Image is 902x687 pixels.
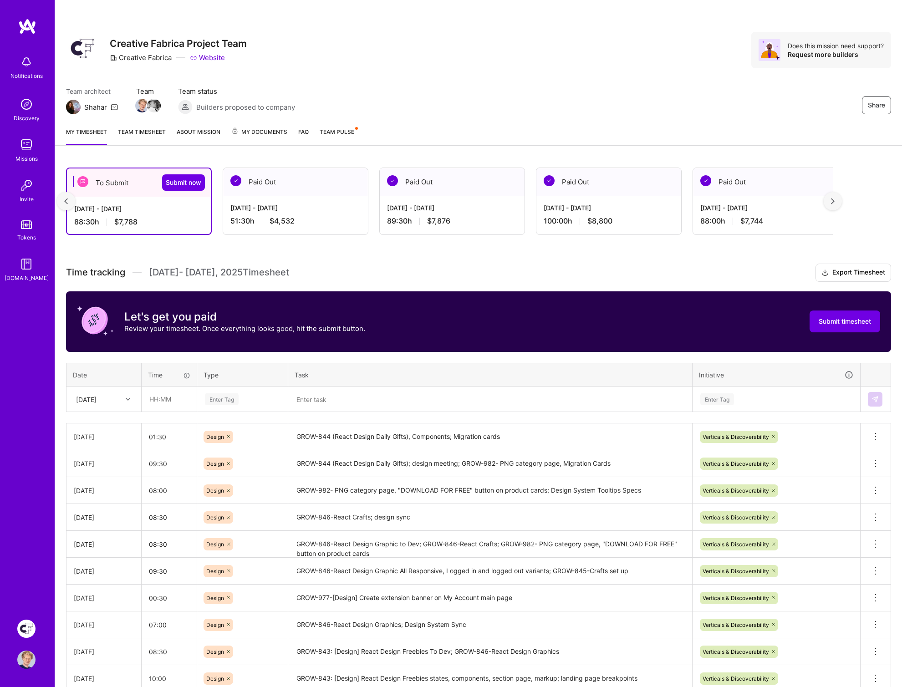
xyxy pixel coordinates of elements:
[17,95,36,113] img: discovery
[114,217,138,227] span: $7,788
[66,267,125,278] span: Time tracking
[700,175,711,186] img: Paid Out
[111,103,118,111] i: icon Mail
[15,620,38,638] a: Creative Fabrica Project Team
[74,217,204,227] div: 88:30 h
[124,324,365,333] p: Review your timesheet. Once everything looks good, hit the submit button.
[298,127,309,145] a: FAQ
[66,127,107,145] a: My timesheet
[320,128,354,135] span: Team Pulse
[703,460,769,467] span: Verticals & Discoverability
[230,175,241,186] img: Paid Out
[206,460,224,467] span: Design
[17,53,36,71] img: bell
[178,87,295,96] span: Team status
[703,568,769,575] span: Verticals & Discoverability
[17,651,36,669] img: User Avatar
[126,397,130,402] i: icon Chevron
[74,647,134,656] div: [DATE]
[14,113,40,123] div: Discovery
[871,396,879,403] img: Submit
[74,459,134,468] div: [DATE]
[74,513,134,522] div: [DATE]
[206,514,224,521] span: Design
[20,194,34,204] div: Invite
[136,98,148,113] a: Team Member Avatar
[147,99,161,112] img: Team Member Avatar
[84,102,107,112] div: Shahar
[142,640,197,664] input: HH:MM
[387,216,517,226] div: 89:30 h
[5,273,49,283] div: [DOMAIN_NAME]
[74,674,134,683] div: [DATE]
[289,559,691,584] textarea: GROW-846-React Design Graphic All Responsive, Logged in and logged out variants; GROW-845-Crafts ...
[759,39,780,61] img: Avatar
[693,168,838,196] div: Paid Out
[148,98,160,113] a: Team Member Avatar
[289,532,691,557] textarea: GROW-846-React Design Graphic to Dev; GROW-846-React Crafts; GROW-982- PNG category page, "DOWNLO...
[231,127,287,137] span: My Documents
[387,203,517,213] div: [DATE] - [DATE]
[868,101,885,110] span: Share
[700,392,734,406] div: Enter Tag
[10,71,43,81] div: Notifications
[18,18,36,35] img: logo
[810,310,880,332] button: Submit timesheet
[544,203,674,213] div: [DATE] - [DATE]
[703,514,769,521] span: Verticals & Discoverability
[17,176,36,194] img: Invite
[544,175,555,186] img: Paid Out
[788,41,884,50] div: Does this mission need support?
[74,593,134,603] div: [DATE]
[740,216,763,226] span: $7,744
[142,559,197,583] input: HH:MM
[289,505,691,530] textarea: GROW-846-React Crafts; design sync
[190,53,225,62] a: Website
[118,127,166,145] a: Team timesheet
[142,532,197,556] input: HH:MM
[700,216,831,226] div: 88:00 h
[142,425,197,449] input: HH:MM
[206,595,224,601] span: Design
[703,487,769,494] span: Verticals & Discoverability
[703,621,769,628] span: Verticals & Discoverability
[67,168,211,197] div: To Submit
[289,612,691,637] textarea: GROW-846-React Design Graphics; Design System Sync
[177,127,220,145] a: About Mission
[17,620,36,638] img: Creative Fabrica Project Team
[544,216,674,226] div: 100:00 h
[862,96,891,114] button: Share
[142,505,197,529] input: HH:MM
[206,541,224,548] span: Design
[703,595,769,601] span: Verticals & Discoverability
[206,648,224,655] span: Design
[142,613,197,637] input: HH:MM
[206,433,224,440] span: Design
[148,370,190,380] div: Time
[135,99,149,112] img: Team Member Avatar
[427,216,450,226] span: $7,876
[17,255,36,273] img: guide book
[819,317,871,326] span: Submit timesheet
[178,100,193,114] img: Builders proposed to company
[64,198,68,204] img: left
[110,53,172,62] div: Creative Fabrica
[66,100,81,114] img: Team Architect
[703,648,769,655] span: Verticals & Discoverability
[205,392,239,406] div: Enter Tag
[21,220,32,229] img: tokens
[223,168,368,196] div: Paid Out
[821,268,829,278] i: icon Download
[289,424,691,449] textarea: GROW-844 (React Design Daily Gifts), Components; Migration cards
[320,127,357,145] a: Team Pulse
[162,174,205,191] button: Submit now
[196,102,295,112] span: Builders proposed to company
[536,168,681,196] div: Paid Out
[700,203,831,213] div: [DATE] - [DATE]
[270,216,295,226] span: $4,532
[703,675,769,682] span: Verticals & Discoverability
[142,478,197,503] input: HH:MM
[206,621,224,628] span: Design
[230,216,361,226] div: 51:30 h
[699,370,854,380] div: Initiative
